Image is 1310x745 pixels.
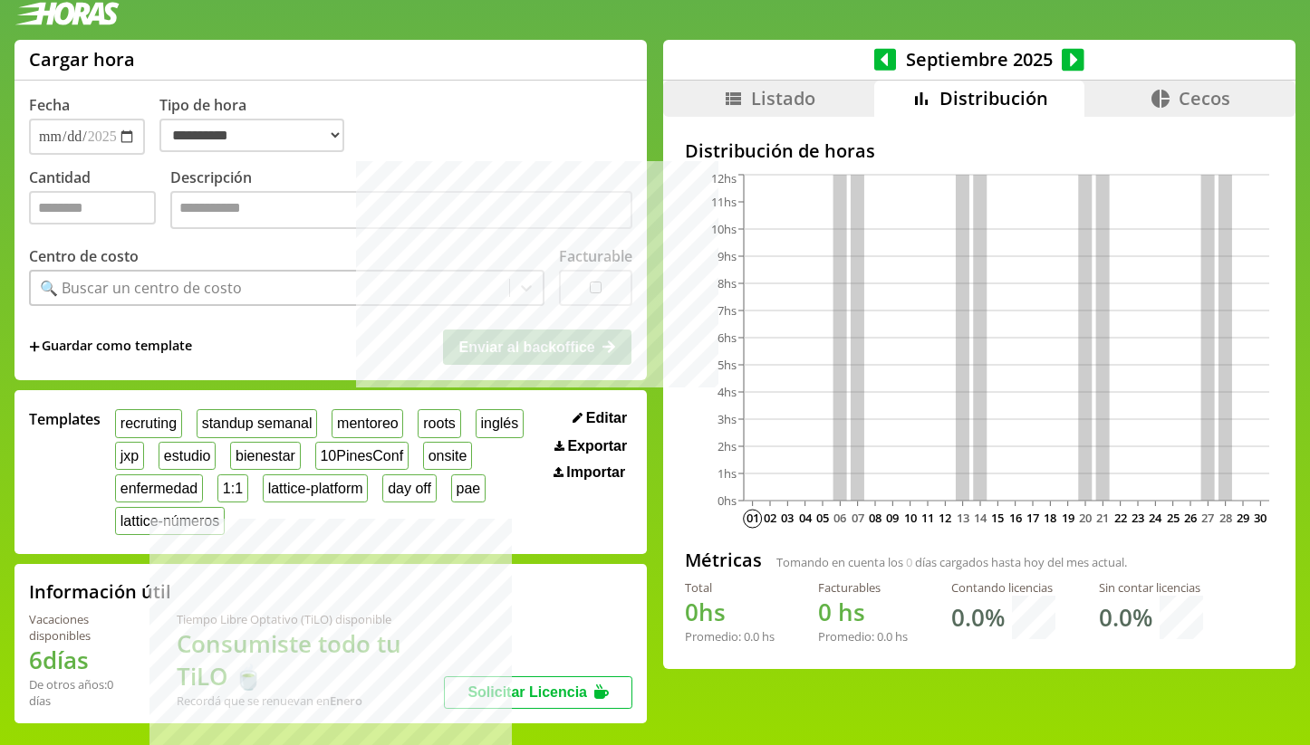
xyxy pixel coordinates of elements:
[869,510,881,526] text: 08
[1166,510,1179,526] text: 25
[711,221,737,237] tspan: 10hs
[776,554,1127,570] span: Tomando en cuenta los días cargados hasta hoy del mes actual.
[818,596,832,628] span: 0
[685,138,1274,163] h2: Distribución de horas
[29,409,101,429] span: Templates
[685,628,775,645] div: Promedio: hs
[29,337,40,357] span: +
[159,442,216,470] button: estudio
[29,676,133,709] div: De otros años: 0 días
[906,554,912,570] span: 0
[567,409,632,427] button: Editar
[444,676,632,709] button: Solicitar Licencia
[566,464,625,481] span: Importar
[332,409,403,437] button: mentoreo
[177,611,444,627] div: Tiempo Libre Optativo (TiLO) disponible
[751,86,815,110] span: Listado
[939,86,1048,110] span: Distribución
[177,692,444,709] div: Recordá que se renuevan en
[29,644,133,676] h1: 6 días
[718,492,737,509] tspan: 0hs
[14,2,120,25] img: logotipo
[956,510,968,526] text: 13
[29,191,156,224] input: Cantidad
[1008,510,1021,526] text: 16
[1184,510,1197,526] text: 26
[115,474,203,502] button: enfermedad
[330,692,362,709] b: Enero
[382,474,436,502] button: day off
[115,409,182,437] button: recruting
[685,579,775,596] div: Total
[818,628,908,645] div: Promedio: hs
[159,95,359,155] label: Tipo de hora
[877,628,892,645] span: 0.0
[921,510,934,526] text: 11
[718,438,737,454] tspan: 2hs
[315,442,409,470] button: 10PinesConf
[1254,510,1267,526] text: 30
[818,579,908,596] div: Facturables
[816,510,829,526] text: 05
[170,191,632,229] textarea: Descripción
[818,596,908,628] h1: hs
[764,510,776,526] text: 02
[586,410,627,426] span: Editar
[567,438,627,454] span: Exportar
[718,357,737,373] tspan: 5hs
[781,510,794,526] text: 03
[1099,579,1203,596] div: Sin contar licencias
[711,170,737,186] tspan: 12hs
[423,442,472,470] button: onsite
[29,337,192,357] span: +Guardar como template
[451,474,486,502] button: pae
[1179,86,1230,110] span: Cecos
[115,442,144,470] button: jxp
[718,275,737,291] tspan: 8hs
[744,628,759,645] span: 0.0
[1113,510,1126,526] text: 22
[549,437,632,455] button: Exportar
[115,507,225,535] button: lattice-números
[177,627,444,692] h1: Consumiste todo tu TiLO 🍵
[951,579,1055,596] div: Contando licencias
[886,510,899,526] text: 09
[29,579,171,604] h2: Información útil
[1044,510,1056,526] text: 18
[685,548,762,572] h2: Métricas
[29,246,139,266] label: Centro de costo
[711,194,737,210] tspan: 11hs
[467,684,587,700] span: Solicitar Licencia
[217,474,248,502] button: 1:1
[29,95,70,115] label: Fecha
[29,611,133,644] div: Vacaciones disponibles
[1026,510,1039,526] text: 17
[1237,510,1249,526] text: 29
[718,411,737,427] tspan: 3hs
[718,330,737,346] tspan: 6hs
[718,248,737,264] tspan: 9hs
[476,409,524,437] button: inglés
[991,510,1004,526] text: 15
[418,409,460,437] button: roots
[40,278,242,298] div: 🔍 Buscar un centro de costo
[746,510,758,526] text: 01
[798,510,812,526] text: 04
[159,119,344,152] select: Tipo de hora
[1218,510,1231,526] text: 28
[1099,601,1152,634] h1: 0.0 %
[903,510,916,526] text: 10
[833,510,846,526] text: 06
[718,465,737,482] tspan: 1hs
[1201,510,1214,526] text: 27
[896,47,1062,72] span: Septiembre 2025
[974,510,987,526] text: 14
[1149,510,1162,526] text: 24
[685,596,775,628] h1: hs
[197,409,317,437] button: standup semanal
[718,302,737,319] tspan: 7hs
[263,474,369,502] button: lattice-platform
[29,47,135,72] h1: Cargar hora
[559,246,632,266] label: Facturable
[718,384,737,400] tspan: 4hs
